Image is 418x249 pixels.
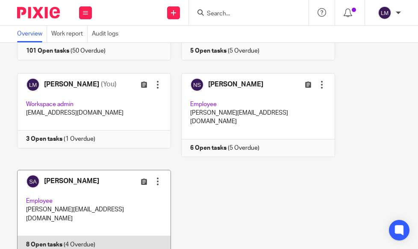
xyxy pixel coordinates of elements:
img: Pixie [17,7,60,18]
input: Search [206,10,283,18]
img: svg%3E [378,6,392,20]
a: Work report [51,26,88,42]
a: Overview [17,26,47,42]
a: Audit logs [92,26,123,42]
